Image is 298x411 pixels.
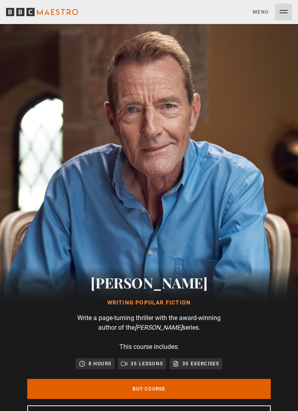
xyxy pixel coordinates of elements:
p: This course includes: [69,342,229,352]
h2: [PERSON_NAME] [27,272,271,292]
p: Write a page-turning thriller with the award-winning author of the series. [69,313,229,332]
i: [PERSON_NAME] [135,324,182,331]
h1: Writing Popular Fiction [27,299,271,307]
p: 8 hours [89,360,111,368]
button: Toggle navigation [253,4,292,20]
p: 30 exercises [182,360,219,368]
a: Buy Course [27,379,271,399]
p: 35 lessons [131,360,163,368]
svg: BBC Maestro [6,6,78,18]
